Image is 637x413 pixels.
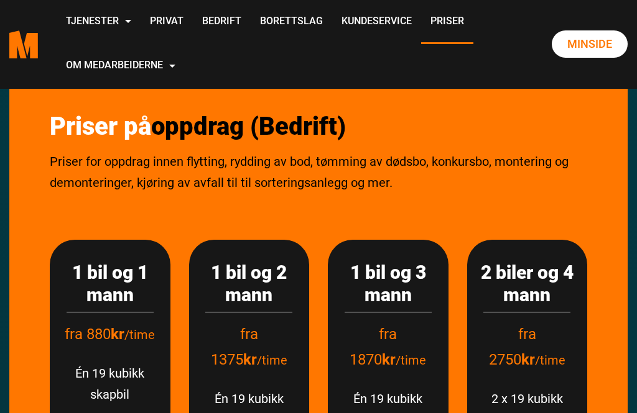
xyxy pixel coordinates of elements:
a: Minside [552,30,628,58]
strong: kr [111,325,124,343]
strong: kr [382,351,396,368]
span: fra 1870 [350,325,397,368]
h3: 1 bil og 2 mann [202,261,297,306]
span: oppdrag (Bedrift) [151,112,346,141]
span: /time [396,353,426,368]
span: /time [257,353,287,368]
strong: kr [521,351,535,368]
span: fra 2750 [489,325,536,368]
span: /time [124,327,155,342]
h3: 1 bil og 1 mann [62,261,158,306]
strong: kr [243,351,257,368]
span: Priser for oppdrag innen flytting, rydding av bod, tømming av dødsbo, konkursbo, montering og dem... [50,154,569,190]
span: fra 1375 [211,325,258,368]
span: fra 880 [65,325,124,343]
h3: 1 bil og 3 mann [340,261,436,306]
a: Om Medarbeiderne [57,44,185,88]
h2: Priser på [50,112,587,142]
p: Én 19 kubikk skapbil [62,363,158,405]
span: /time [535,353,565,368]
a: Medarbeiderne start page [9,21,38,68]
h3: 2 biler og 4 mann [480,261,575,306]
